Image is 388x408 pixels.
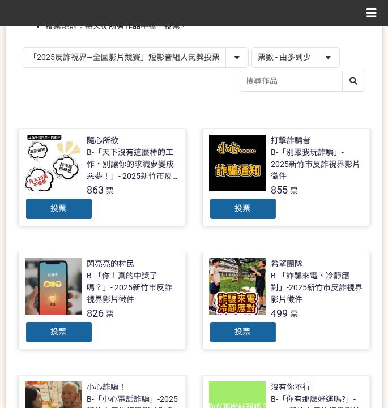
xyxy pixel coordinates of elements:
div: B-「天下沒有這麼棒的工作，別讓你的求職夢變成惡夢！」- 2025新竹市反詐視界影片徵件 [87,147,180,182]
span: 499 [271,307,288,319]
div: 沒有你不行 [271,381,311,393]
span: 投票 [235,204,251,213]
input: 搜尋作品 [240,71,365,91]
span: 票 [291,186,299,195]
div: 閃亮亮的村民 [87,258,135,270]
div: 希望團隊 [271,258,303,270]
a: 希望團隊B-「詐騙來電、冷靜應對」-2025新竹市反詐視界影片徵件499票投票 [203,252,370,350]
span: 863 [87,184,104,196]
a: 打擊詐騙者B-「別跟我玩詐騙」- 2025新竹市反詐視界影片徵件855票投票 [203,128,370,226]
span: 投票 [235,327,251,336]
div: 打擊詐騙者 [271,135,311,147]
span: 票 [291,310,299,319]
li: 投票規則：每天從所有作品中擇一投票。 [45,20,365,32]
span: 投票 [51,204,67,213]
span: 855 [271,184,288,196]
span: 票 [106,186,114,195]
div: B-「你！真的中獎了嗎？」- 2025新竹市反詐視界影片徵件 [87,270,180,306]
div: 小心詐騙！ [87,381,127,393]
a: 隨心所欲B-「天下沒有這麼棒的工作，別讓你的求職夢變成惡夢！」- 2025新竹市反詐視界影片徵件863票投票 [19,128,186,226]
a: 閃亮亮的村民B-「你！真的中獎了嗎？」- 2025新竹市反詐視界影片徵件826票投票 [19,252,186,350]
div: B-「詐騙來電、冷靜應對」-2025新竹市反詐視界影片徵件 [271,270,364,306]
span: 票 [106,310,114,319]
span: 投票 [51,327,67,336]
div: 隨心所欲 [87,135,119,147]
div: B-「別跟我玩詐騙」- 2025新竹市反詐視界影片徵件 [271,147,364,182]
span: 826 [87,307,104,319]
